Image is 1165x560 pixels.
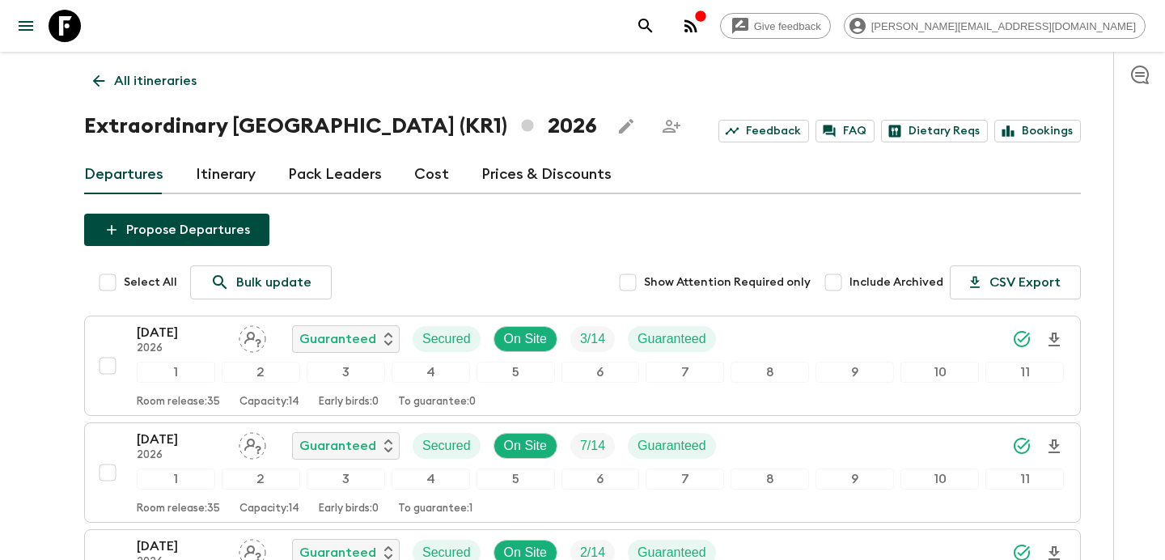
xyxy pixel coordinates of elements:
div: 9 [815,362,894,383]
p: 7 / 14 [580,436,605,456]
div: 1 [137,469,215,490]
button: Edit this itinerary [610,110,642,142]
a: Dietary Reqs [881,120,988,142]
p: 2026 [137,449,226,462]
span: Select All [124,274,177,291]
div: On Site [494,326,557,352]
p: Capacity: 14 [239,396,299,409]
a: Bulk update [190,265,332,299]
p: Early birds: 0 [319,396,379,409]
span: Show Attention Required only [644,274,811,291]
div: 8 [731,469,809,490]
p: All itineraries [114,71,197,91]
div: 4 [392,469,470,490]
button: [DATE]2026Assign pack leaderGuaranteedSecuredOn SiteTrip FillGuaranteed1234567891011Room release:... [84,316,1081,416]
p: Secured [422,436,471,456]
div: Secured [413,326,481,352]
p: To guarantee: 0 [398,396,476,409]
div: 1 [137,362,215,383]
a: All itineraries [84,65,205,97]
a: Prices & Discounts [481,155,612,194]
div: 10 [900,469,979,490]
p: [DATE] [137,430,226,449]
p: To guarantee: 1 [398,503,472,515]
div: 6 [561,469,640,490]
svg: Synced Successfully [1012,436,1032,456]
div: 2 [222,469,300,490]
p: Room release: 35 [137,396,220,409]
span: Share this itinerary [655,110,688,142]
button: search adventures [629,10,662,42]
p: Guaranteed [638,329,706,349]
button: [DATE]2026Assign pack leaderGuaranteedSecuredOn SiteTrip FillGuaranteed1234567891011Room release:... [84,422,1081,523]
div: 3 [307,362,385,383]
p: Secured [422,329,471,349]
div: [PERSON_NAME][EMAIL_ADDRESS][DOMAIN_NAME] [844,13,1146,39]
a: Give feedback [720,13,831,39]
span: Assign pack leader [239,330,266,343]
a: Itinerary [196,155,256,194]
span: Include Archived [849,274,943,291]
div: 7 [646,469,724,490]
div: 9 [815,469,894,490]
p: Capacity: 14 [239,503,299,515]
div: 5 [477,362,555,383]
span: Assign pack leader [239,437,266,450]
a: FAQ [815,120,875,142]
p: 3 / 14 [580,329,605,349]
div: 7 [646,362,724,383]
a: Cost [414,155,449,194]
div: Secured [413,433,481,459]
p: Room release: 35 [137,503,220,515]
span: Assign pack leader [239,544,266,557]
a: Feedback [718,120,809,142]
p: Guaranteed [299,329,376,349]
span: Give feedback [745,20,830,32]
div: 11 [985,469,1064,490]
button: CSV Export [950,265,1081,299]
p: Bulk update [236,273,311,292]
p: 2026 [137,342,226,355]
div: 2 [222,362,300,383]
svg: Download Onboarding [1044,330,1064,350]
p: On Site [504,436,547,456]
p: [DATE] [137,537,226,556]
div: 4 [392,362,470,383]
a: Pack Leaders [288,155,382,194]
a: Bookings [994,120,1081,142]
p: Guaranteed [638,436,706,456]
div: Trip Fill [570,326,615,352]
a: Departures [84,155,163,194]
p: [DATE] [137,323,226,342]
span: [PERSON_NAME][EMAIL_ADDRESS][DOMAIN_NAME] [862,20,1145,32]
svg: Download Onboarding [1044,437,1064,456]
div: 5 [477,469,555,490]
div: 3 [307,469,385,490]
div: Trip Fill [570,433,615,459]
p: Guaranteed [299,436,376,456]
p: Early birds: 0 [319,503,379,515]
p: On Site [504,329,547,349]
button: Propose Departures [84,214,269,246]
div: On Site [494,433,557,459]
div: 8 [731,362,809,383]
button: menu [10,10,42,42]
svg: Synced Successfully [1012,329,1032,349]
h1: Extraordinary [GEOGRAPHIC_DATA] (KR1) 2026 [84,110,597,142]
div: 11 [985,362,1064,383]
div: 6 [561,362,640,383]
div: 10 [900,362,979,383]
